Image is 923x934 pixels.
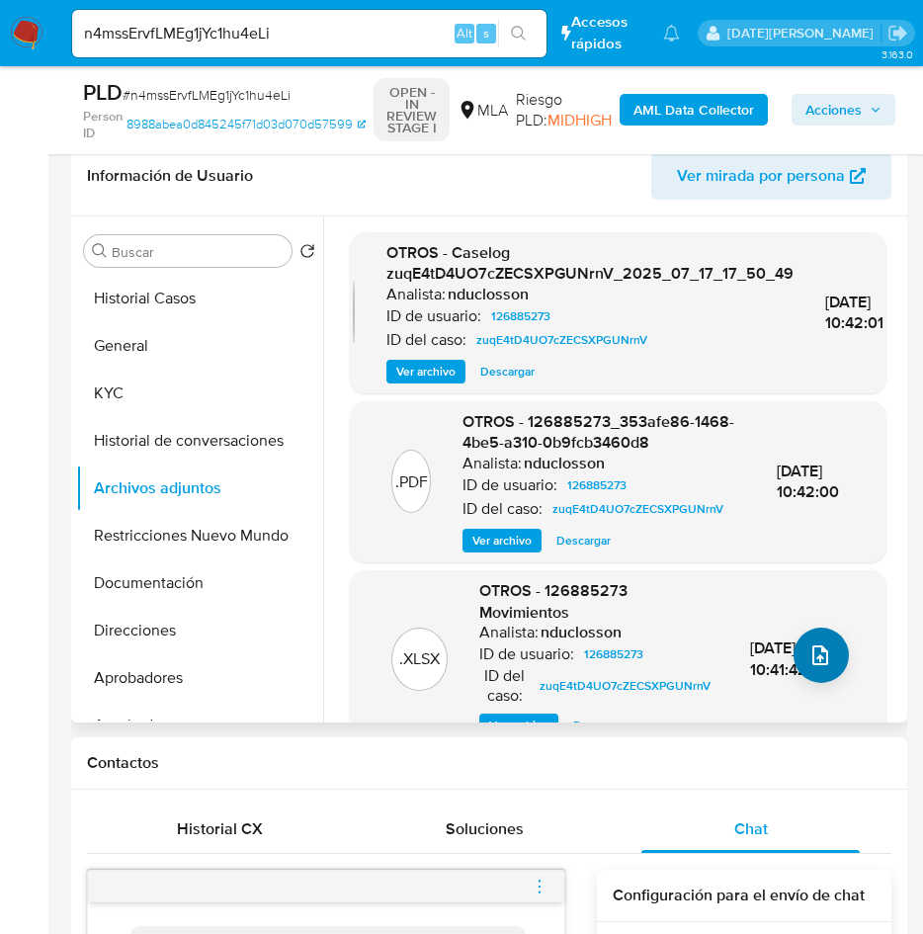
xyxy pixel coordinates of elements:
a: Notificaciones [663,25,680,42]
button: Buscar [92,243,108,259]
span: Ver archivo [396,362,456,382]
span: Descargar [573,716,628,735]
button: Historial Casos [76,275,323,322]
h6: nduclosson [541,623,622,642]
div: MLA [458,100,508,122]
span: Ver archivo [472,531,532,551]
button: Archivos adjuntos [76,465,323,512]
span: Soluciones [446,817,524,840]
button: Acciones [792,94,895,126]
button: Documentación [76,559,323,607]
p: ID del caso: [462,499,543,519]
span: Ver mirada por persona [677,152,845,200]
button: KYC [76,370,323,417]
button: Ver archivo [462,529,542,552]
input: Buscar [112,243,284,261]
p: ID de usuario: [462,475,557,495]
span: [DATE] 10:41:42 [750,637,807,681]
button: Ver archivo [386,360,465,383]
b: AML Data Collector [633,94,754,126]
button: upload-file [794,628,849,683]
a: 126885273 [483,304,558,328]
span: zuqE4tD4UO7cZECSXPGUNrnV [552,497,723,521]
a: 8988abea0d845245f71d03d070d57599 [126,108,366,142]
p: .XLSX [399,648,440,670]
button: Historial de conversaciones [76,417,323,465]
button: Direcciones [76,607,323,654]
span: [DATE] 10:42:01 [825,291,883,335]
span: s [483,24,489,42]
h3: Configuración para el envío de chat [613,886,876,905]
p: ID de usuario: [479,644,574,664]
span: 126885273 [584,642,643,666]
span: Chat [734,817,768,840]
span: Accesos rápidos [571,12,643,53]
span: Acciones [805,94,862,126]
a: zuqE4tD4UO7cZECSXPGUNrnV [468,328,655,352]
input: Buscar usuario o caso... [72,21,546,46]
span: [DATE] 10:42:00 [777,460,839,504]
button: Descargar [546,529,621,552]
button: Ver archivo [479,714,558,737]
span: MIDHIGH [547,109,612,131]
p: ID del caso: [479,666,530,706]
button: menu-action [531,863,548,910]
p: lucia.neglia@mercadolibre.com [727,24,881,42]
a: 126885273 [576,642,651,666]
p: Analista: [462,454,522,473]
p: .PDF [395,471,428,493]
b: Person ID [83,108,123,142]
button: Descargar [470,360,545,383]
span: 126885273 [491,304,550,328]
p: Analista: [479,623,539,642]
span: zuqE4tD4UO7cZECSXPGUNrnV [476,328,647,352]
button: Volver al orden por defecto [299,243,315,265]
span: OTROS - 126885273_353afe86-1468-4be5-a310-0b9fcb3460d8 [462,410,734,455]
p: Analista: [386,285,446,304]
button: Aprobadores [76,654,323,702]
span: Historial CX [177,817,263,840]
button: AML Data Collector [620,94,768,126]
button: Ver mirada por persona [651,152,891,200]
span: OTROS - 126885273 Movimientos [479,579,628,624]
span: 3.163.0 [881,46,913,62]
h1: Información de Usuario [87,166,253,186]
a: zuqE4tD4UO7cZECSXPGUNrnV [532,674,718,698]
b: PLD [83,76,123,108]
span: # n4mssErvfLMEg1jYc1hu4eLi [123,85,291,105]
a: zuqE4tD4UO7cZECSXPGUNrnV [545,497,731,521]
button: Aprobados [76,702,323,749]
a: 126885273 [559,473,634,497]
span: 126885273 [567,473,627,497]
button: Descargar [563,714,637,737]
span: Descargar [480,362,535,382]
p: ID de usuario: [386,306,481,326]
span: Ver archivo [489,716,548,735]
p: ID del caso: [386,330,466,350]
span: zuqE4tD4UO7cZECSXPGUNrnV [540,674,711,698]
button: search-icon [498,20,539,47]
span: Descargar [556,531,611,551]
h6: nduclosson [448,285,529,304]
span: OTROS - Caselog zuqE4tD4UO7cZECSXPGUNrnV_2025_07_17_17_50_49 [386,241,794,286]
button: General [76,322,323,370]
button: Restricciones Nuevo Mundo [76,512,323,559]
h1: Contactos [87,753,891,773]
h6: nduclosson [524,454,605,473]
span: Riesgo PLD: [516,89,612,131]
span: Alt [457,24,472,42]
a: Salir [887,23,908,43]
p: OPEN - IN REVIEW STAGE I [374,78,450,141]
